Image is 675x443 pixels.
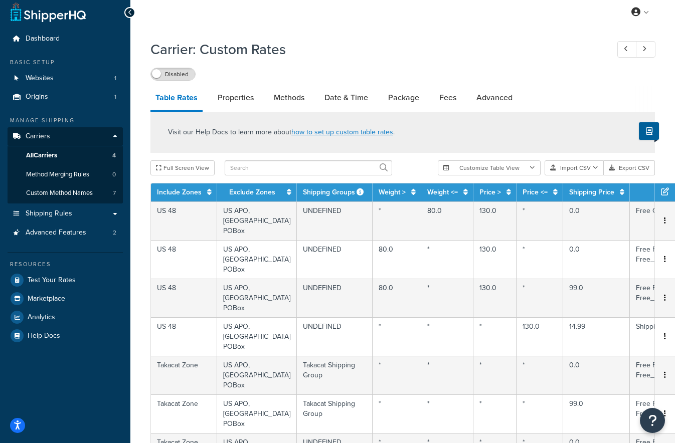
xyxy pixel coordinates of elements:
[8,58,123,67] div: Basic Setup
[151,201,217,240] td: US 48
[640,408,665,433] button: Open Resource Center
[112,170,116,179] span: 0
[114,74,116,83] span: 1
[26,151,57,160] span: All Carriers
[427,187,458,197] a: Weight <=
[297,201,373,240] td: UNDEFINED
[563,201,630,240] td: 0.0
[8,116,123,125] div: Manage Shipping
[213,86,259,110] a: Properties
[473,279,517,317] td: 130.0
[26,189,93,197] span: Custom Method Names
[636,41,655,58] a: Next Record
[269,86,309,110] a: Methods
[151,279,217,317] td: US 48
[434,86,461,110] a: Fees
[8,184,123,202] a: Custom Method Names7
[113,229,116,237] span: 2
[383,86,424,110] a: Package
[217,201,297,240] td: US APO, [GEOGRAPHIC_DATA] POBox
[421,201,473,240] td: 80.0
[8,30,123,48] a: Dashboard
[151,356,217,394] td: Takacat Zone
[168,127,395,138] p: Visit our Help Docs to learn more about .
[8,184,123,202] li: Custom Method Names
[151,394,217,433] td: Takacat Zone
[225,160,392,175] input: Search
[26,35,60,43] span: Dashboard
[563,394,630,433] td: 99.0
[297,240,373,279] td: UNDEFINED
[8,224,123,242] li: Advanced Features
[217,240,297,279] td: US APO, [GEOGRAPHIC_DATA] POBox
[8,327,123,345] a: Help Docs
[217,279,297,317] td: US APO, [GEOGRAPHIC_DATA] POBox
[26,74,54,83] span: Websites
[319,86,373,110] a: Date & Time
[28,313,55,322] span: Analytics
[617,41,637,58] a: Previous Record
[8,127,123,146] a: Carriers
[545,160,604,175] button: Import CSV
[26,209,72,218] span: Shipping Rules
[297,279,373,317] td: UNDEFINED
[26,170,89,179] span: Method Merging Rules
[8,69,123,88] a: Websites1
[639,122,659,140] button: Show Help Docs
[523,187,548,197] a: Price <=
[8,69,123,88] li: Websites
[8,224,123,242] a: Advanced Features2
[8,146,123,165] a: AllCarriers4
[113,189,116,197] span: 7
[157,187,202,197] a: Include Zones
[8,88,123,106] a: Origins1
[291,127,393,137] a: how to set up custom table rates
[8,260,123,269] div: Resources
[379,187,406,197] a: Weight >
[26,229,86,237] span: Advanced Features
[479,187,501,197] a: Price >
[8,204,123,223] a: Shipping Rules
[229,187,275,197] a: Exclude Zones
[150,86,203,112] a: Table Rates
[150,40,599,59] h1: Carrier: Custom Rates
[471,86,518,110] a: Advanced
[563,356,630,394] td: 0.0
[8,88,123,106] li: Origins
[297,356,373,394] td: Takacat Shipping Group
[517,317,563,356] td: 130.0
[563,279,630,317] td: 99.0
[8,127,123,203] li: Carriers
[297,183,373,201] th: Shipping Groups
[8,290,123,308] a: Marketplace
[150,160,215,175] button: Full Screen View
[151,240,217,279] td: US 48
[8,165,123,184] a: Method Merging Rules0
[151,68,195,80] label: Disabled
[438,160,541,175] button: Customize Table View
[373,240,421,279] td: 80.0
[26,93,48,101] span: Origins
[112,151,116,160] span: 4
[114,93,116,101] span: 1
[8,271,123,289] a: Test Your Rates
[563,317,630,356] td: 14.99
[473,201,517,240] td: 130.0
[473,240,517,279] td: 130.0
[297,317,373,356] td: UNDEFINED
[297,394,373,433] td: Takacat Shipping Group
[8,165,123,184] li: Method Merging Rules
[28,332,60,340] span: Help Docs
[28,295,65,303] span: Marketplace
[373,279,421,317] td: 80.0
[28,276,76,285] span: Test Your Rates
[217,394,297,433] td: US APO, [GEOGRAPHIC_DATA] POBox
[26,132,50,141] span: Carriers
[604,160,655,175] button: Export CSV
[8,308,123,326] li: Analytics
